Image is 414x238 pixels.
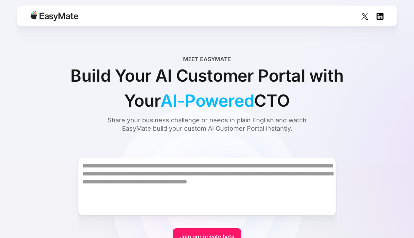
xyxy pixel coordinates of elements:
[51,63,363,113] div: Build Your AI Customer Portal with Your
[94,116,320,133] div: Share your business challenge or needs in plain English and watch EasyMate build your custom AI C...
[254,88,290,113] span: CTO
[377,13,383,20] img: Social Icon
[31,11,78,21] img: Easymate logo
[161,88,254,113] span: AI-Powered
[183,55,231,63] div: Meet EasyMate
[361,13,368,20] img: Social Icon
